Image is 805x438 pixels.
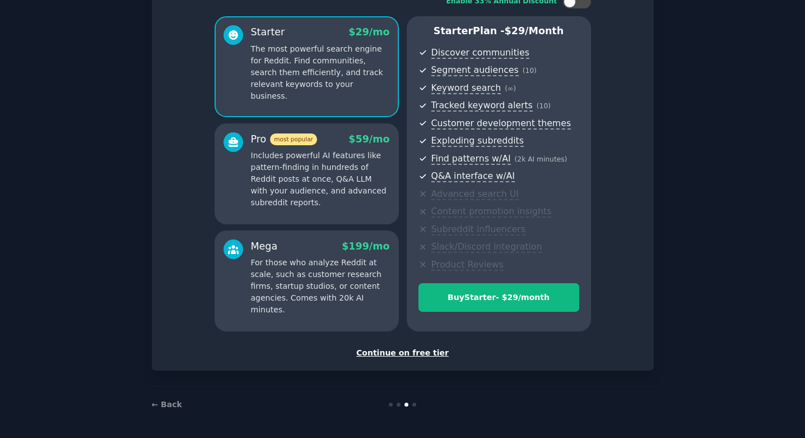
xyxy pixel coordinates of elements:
span: Discover communities [431,47,529,59]
span: ( 2k AI minutes ) [515,155,567,163]
span: $ 29 /mo [348,26,389,38]
span: most popular [270,133,317,145]
button: BuyStarter- $29/month [418,283,579,312]
p: Includes powerful AI features like pattern-finding in hundreds of Reddit posts at once, Q&A LLM w... [251,150,390,209]
span: Tracked keyword alerts [431,100,533,112]
span: $ 59 /mo [348,133,389,145]
span: Find patterns w/AI [431,153,511,165]
div: Starter [251,25,285,39]
span: Slack/Discord integration [431,241,542,253]
span: ( 10 ) [523,67,537,75]
span: Segment audiences [431,64,519,76]
span: ( ∞ ) [505,85,516,93]
span: $ 29 /month [505,25,564,36]
span: Exploding subreddits [431,135,524,147]
span: Content promotion insights [431,206,552,218]
span: $ 199 /mo [342,241,389,252]
span: Advanced search UI [431,188,519,200]
span: Q&A interface w/AI [431,170,515,182]
div: Mega [251,239,278,253]
p: For those who analyze Reddit at scale, such as customer research firms, startup studios, or conte... [251,257,390,316]
span: ( 10 ) [537,102,551,110]
span: Customer development themes [431,118,571,130]
div: Pro [251,132,317,146]
p: The most powerful search engine for Reddit. Find communities, search them efficiently, and track ... [251,43,390,102]
span: Product Reviews [431,259,504,271]
div: Continue on free tier [164,347,642,359]
a: ← Back [152,400,182,409]
span: Keyword search [431,82,501,94]
p: Starter Plan - [418,24,579,38]
span: Subreddit influencers [431,224,525,236]
div: Buy Starter - $ 29 /month [419,292,579,303]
